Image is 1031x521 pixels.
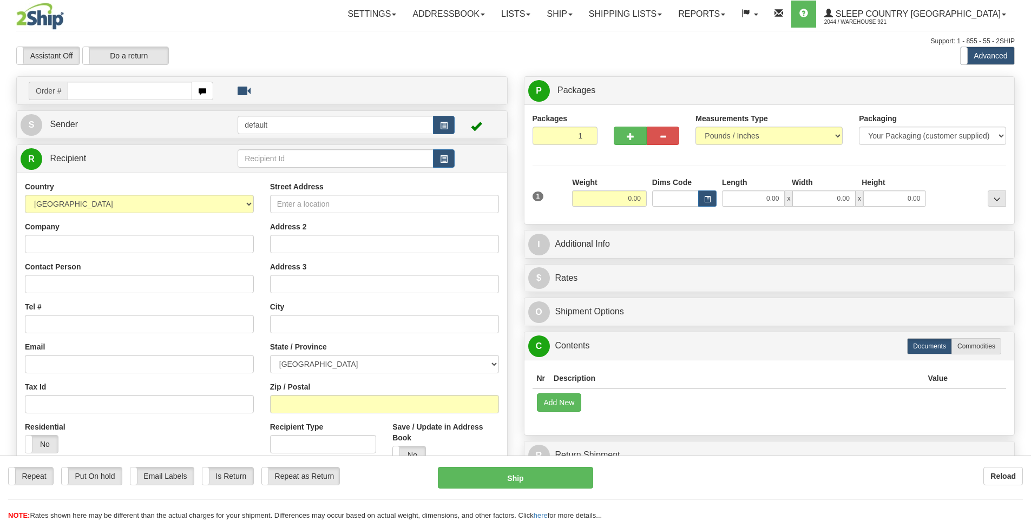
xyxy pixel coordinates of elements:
[533,113,568,124] label: Packages
[270,181,324,192] label: Street Address
[50,120,78,129] span: Sender
[270,421,324,432] label: Recipient Type
[404,1,493,28] a: Addressbook
[862,177,885,188] label: Height
[528,267,1011,289] a: $Rates
[21,114,238,136] a: S Sender
[528,444,1011,466] a: RReturn Shipment
[25,436,58,453] label: No
[262,467,339,485] label: Repeat as Return
[528,301,1011,323] a: OShipment Options
[21,148,42,170] span: R
[270,195,499,213] input: Enter a location
[392,421,498,443] label: Save / Update in Address Book
[1006,205,1030,315] iframe: chat widget
[238,149,434,168] input: Recipient Id
[581,1,670,28] a: Shipping lists
[951,338,1001,354] label: Commodities
[202,467,253,485] label: Is Return
[528,233,1011,255] a: IAdditional Info
[238,116,434,134] input: Sender Id
[25,381,46,392] label: Tax Id
[9,467,53,485] label: Repeat
[528,301,550,323] span: O
[528,234,550,255] span: I
[961,47,1014,64] label: Advanced
[8,511,30,519] span: NOTE:
[493,1,539,28] a: Lists
[572,177,597,188] label: Weight
[792,177,813,188] label: Width
[528,445,550,466] span: R
[557,85,595,95] span: Packages
[549,368,923,388] th: Description
[533,192,544,201] span: 1
[859,113,897,124] label: Packaging
[83,47,168,64] label: Do a return
[25,421,65,432] label: Residential
[21,148,214,170] a: R Recipient
[824,17,905,28] span: 2044 / Warehouse 921
[50,154,86,163] span: Recipient
[988,190,1006,207] div: ...
[816,1,1014,28] a: Sleep Country [GEOGRAPHIC_DATA] 2044 / Warehouse 921
[25,181,54,192] label: Country
[270,301,284,312] label: City
[16,37,1015,46] div: Support: 1 - 855 - 55 - 2SHIP
[528,335,1011,357] a: CContents
[990,472,1016,480] b: Reload
[17,47,80,64] label: Assistant Off
[528,80,550,102] span: P
[29,82,68,100] span: Order #
[528,80,1011,102] a: P Packages
[270,261,307,272] label: Address 3
[270,221,307,232] label: Address 2
[652,177,692,188] label: Dims Code
[21,114,42,136] span: S
[393,446,425,464] label: No
[533,368,550,388] th: Nr
[856,190,863,207] span: x
[528,267,550,289] span: $
[339,1,404,28] a: Settings
[785,190,792,207] span: x
[130,467,194,485] label: Email Labels
[25,221,60,232] label: Company
[670,1,733,28] a: Reports
[438,467,593,489] button: Ship
[25,341,45,352] label: Email
[528,335,550,357] span: C
[270,381,311,392] label: Zip / Postal
[695,113,768,124] label: Measurements Type
[833,9,1001,18] span: Sleep Country [GEOGRAPHIC_DATA]
[62,467,122,485] label: Put On hold
[534,511,548,519] a: here
[270,341,327,352] label: State / Province
[537,393,582,412] button: Add New
[923,368,952,388] th: Value
[25,301,42,312] label: Tel #
[539,1,580,28] a: Ship
[16,3,64,30] img: logo2044.jpg
[907,338,952,354] label: Documents
[722,177,747,188] label: Length
[983,467,1023,485] button: Reload
[25,261,81,272] label: Contact Person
